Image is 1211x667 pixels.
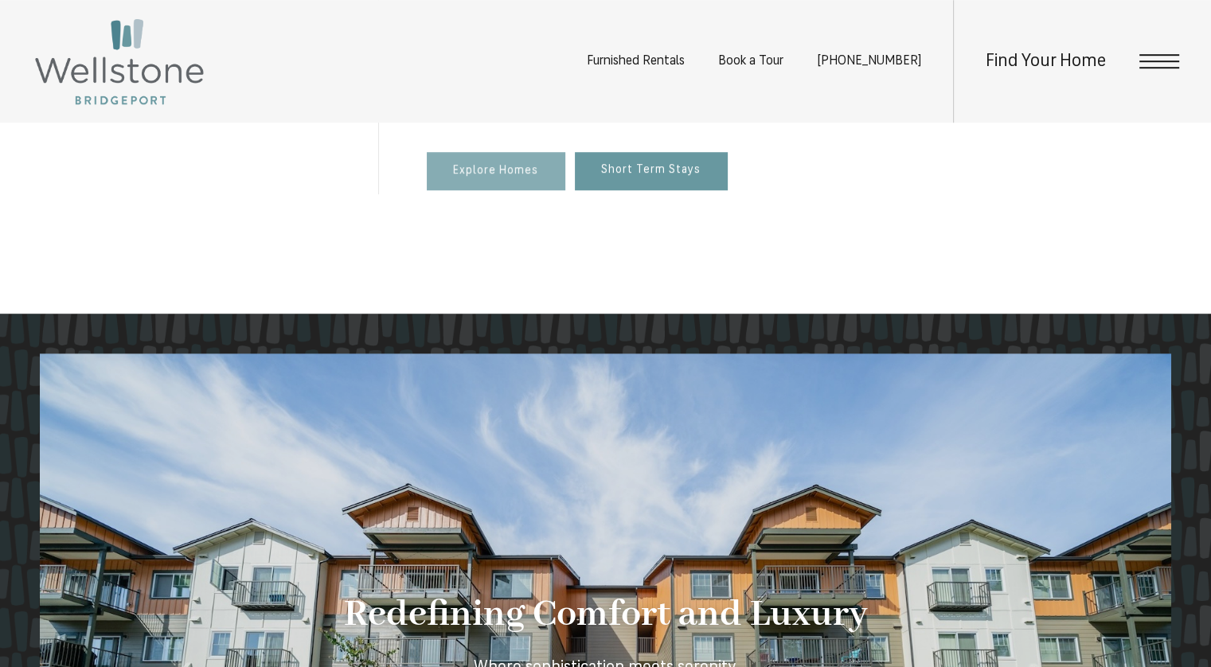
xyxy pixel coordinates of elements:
span: Explore Homes [453,165,538,178]
a: Explore Homes [427,152,565,190]
span: [PHONE_NUMBER] [817,55,921,68]
button: Open Menu [1139,54,1179,68]
span: Short Term Stays [601,165,701,178]
a: Short Term Stays [575,152,728,190]
a: Furnished Rentals [587,55,685,68]
a: Book a Tour [718,55,783,68]
img: Wellstone [32,16,207,107]
a: Call Us at (253) 642-8681 [817,55,921,68]
p: Redefining Comfort and Luxury [344,585,868,645]
a: Find Your Home [986,53,1106,71]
